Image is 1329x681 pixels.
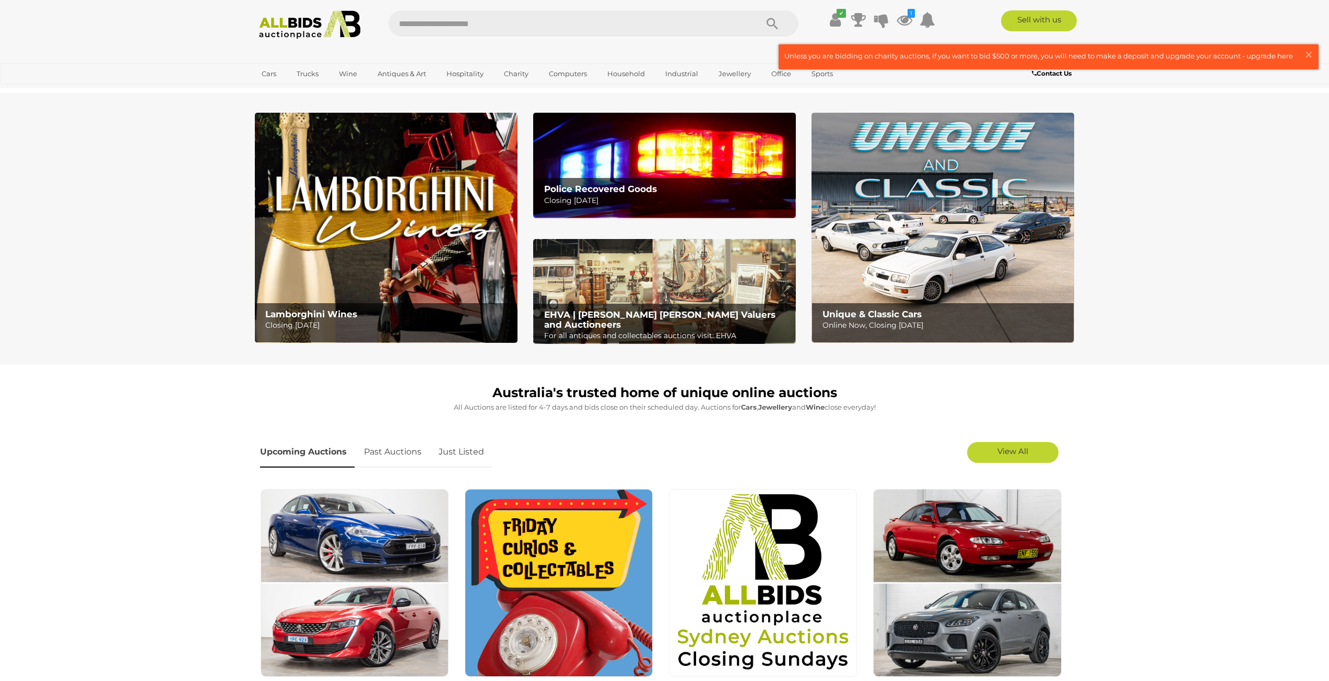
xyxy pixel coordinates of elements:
a: Past Auctions [356,437,429,468]
i: 1 [908,9,915,18]
a: Trucks [290,65,325,82]
a: Just Listed [431,437,492,468]
img: Premium and Prestige Cars [261,489,449,677]
img: Lamborghini Wines [255,113,518,343]
p: All Auctions are listed for 4-7 days and bids close on their scheduled day. Auctions for , and cl... [260,401,1069,413]
strong: Cars [741,403,757,411]
a: Cars [255,65,283,82]
a: Unique & Classic Cars Unique & Classic Cars Online Now, Closing [DATE] [811,113,1074,343]
b: EHVA | [PERSON_NAME] [PERSON_NAME] Valuers and Auctioneers [544,309,775,330]
b: Contact Us [1032,69,1072,77]
b: Lamborghini Wines [265,309,357,319]
a: Police Recovered Goods Police Recovered Goods Closing [DATE] [533,113,796,218]
a: EHVA | Evans Hastings Valuers and Auctioneers EHVA | [PERSON_NAME] [PERSON_NAME] Valuers and Auct... [533,239,796,344]
a: Office [765,65,798,82]
img: Curios & Collectables [465,489,653,677]
a: Antiques & Art [371,65,433,82]
img: Sydney Car Auctions [873,489,1061,677]
p: Online Now, Closing [DATE] [822,319,1068,332]
strong: Wine [806,403,825,411]
span: × [1304,44,1313,65]
p: Closing [DATE] [265,319,511,332]
a: Jewellery [712,65,758,82]
button: Search [746,10,798,37]
b: Police Recovered Goods [544,184,657,194]
img: Allbids.com.au [253,10,367,39]
a: Charity [497,65,535,82]
img: Unique & Classic Cars [811,113,1074,343]
a: Hospitality [440,65,490,82]
a: Sports [805,65,840,82]
a: Wine [332,65,364,82]
a: View All [967,442,1059,463]
a: Contact Us [1032,68,1074,79]
img: Police Recovered Goods [533,113,796,218]
b: Unique & Classic Cars [822,309,922,319]
img: Sydney Sunday Auction [669,489,857,677]
a: Sell with us [1001,10,1077,31]
a: Industrial [658,65,705,82]
p: For all antiques and collectables auctions visit: EHVA [544,329,790,342]
h1: Australia's trusted home of unique online auctions [260,386,1069,400]
a: Upcoming Auctions [260,437,355,468]
span: View All [997,446,1028,456]
p: Closing [DATE] [544,194,790,207]
strong: Jewellery [758,403,792,411]
a: [GEOGRAPHIC_DATA] [255,82,343,100]
a: Lamborghini Wines Lamborghini Wines Closing [DATE] [255,113,518,343]
a: ✔ [828,10,843,29]
a: 1 [897,10,912,29]
img: EHVA | Evans Hastings Valuers and Auctioneers [533,239,796,344]
i: ✔ [837,9,846,18]
a: Household [601,65,652,82]
a: Computers [542,65,594,82]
